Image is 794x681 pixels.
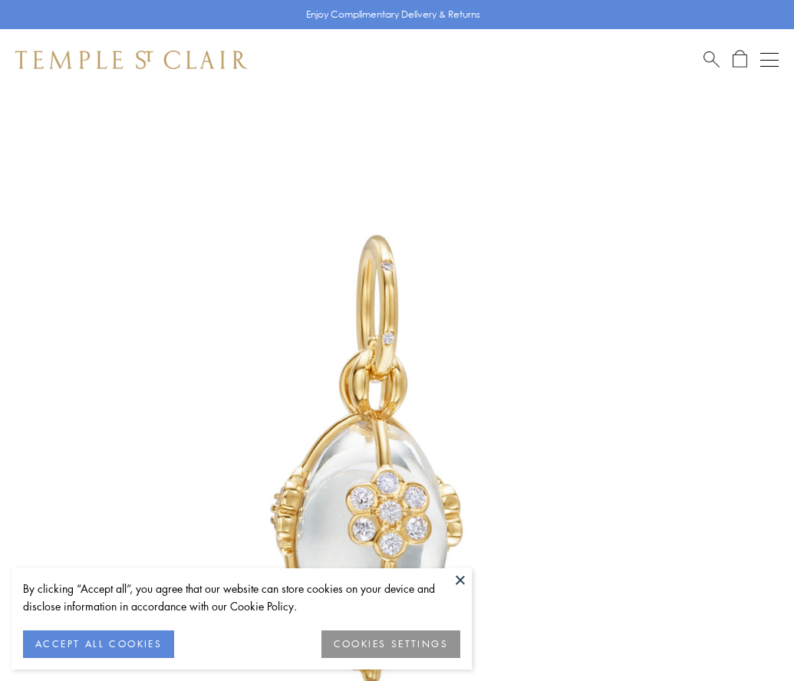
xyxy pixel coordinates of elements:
[321,630,460,658] button: COOKIES SETTINGS
[760,51,779,69] button: Open navigation
[306,7,480,22] p: Enjoy Complimentary Delivery & Returns
[703,50,720,69] a: Search
[15,51,247,69] img: Temple St. Clair
[23,580,460,615] div: By clicking “Accept all”, you agree that our website can store cookies on your device and disclos...
[23,630,174,658] button: ACCEPT ALL COOKIES
[733,50,747,69] a: Open Shopping Bag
